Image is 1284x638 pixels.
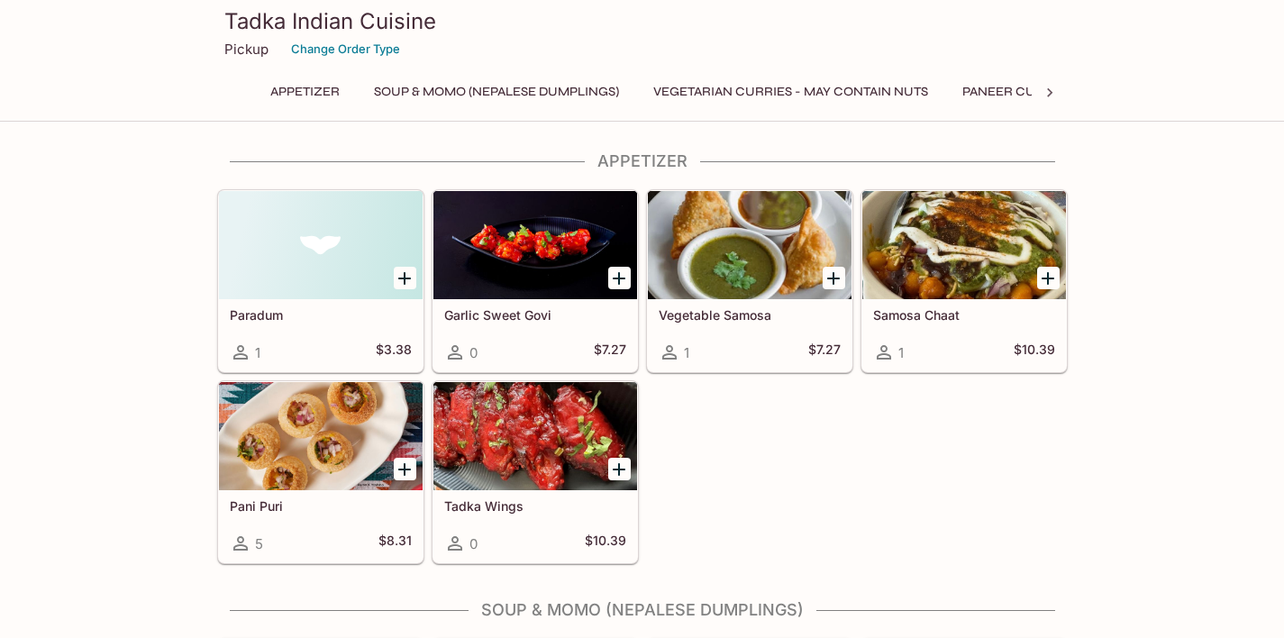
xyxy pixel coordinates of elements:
h5: $8.31 [378,533,412,554]
a: Pani Puri5$8.31 [218,381,423,563]
span: 0 [469,344,478,361]
h4: Appetizer [217,151,1068,171]
a: Paradum1$3.38 [218,190,423,372]
h3: Tadka Indian Cuisine [224,7,1061,35]
button: Add Pani Puri [394,458,416,480]
button: Add Tadka Wings [608,458,631,480]
button: Add Samosa Chaat [1037,267,1060,289]
div: Garlic Sweet Govi [433,191,637,299]
p: Pickup [224,41,269,58]
h5: Pani Puri [230,498,412,514]
h5: $3.38 [376,342,412,363]
h5: Vegetable Samosa [659,307,841,323]
h5: Garlic Sweet Govi [444,307,626,323]
a: Samosa Chaat1$10.39 [861,190,1067,372]
button: Add Paradum [394,267,416,289]
span: 1 [898,344,904,361]
div: Pani Puri [219,382,423,490]
button: Appetizer [260,79,350,105]
div: Samosa Chaat [862,191,1066,299]
button: Paneer Curries [952,79,1082,105]
span: 1 [255,344,260,361]
span: 0 [469,535,478,552]
h5: $7.27 [808,342,841,363]
div: Paradum [219,191,423,299]
a: Tadka Wings0$10.39 [433,381,638,563]
button: Change Order Type [283,35,408,63]
button: Add Vegetable Samosa [823,267,845,289]
h5: Tadka Wings [444,498,626,514]
div: Tadka Wings [433,382,637,490]
h5: $10.39 [1014,342,1055,363]
span: 1 [684,344,689,361]
button: Add Garlic Sweet Govi [608,267,631,289]
h4: Soup & Momo (Nepalese Dumplings) [217,600,1068,620]
a: Garlic Sweet Govi0$7.27 [433,190,638,372]
h5: Samosa Chaat [873,307,1055,323]
h5: $10.39 [585,533,626,554]
span: 5 [255,535,263,552]
div: Vegetable Samosa [648,191,851,299]
h5: $7.27 [594,342,626,363]
button: Vegetarian Curries - may contain nuts [643,79,938,105]
h5: Paradum [230,307,412,323]
button: Soup & Momo (Nepalese Dumplings) [364,79,629,105]
a: Vegetable Samosa1$7.27 [647,190,852,372]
